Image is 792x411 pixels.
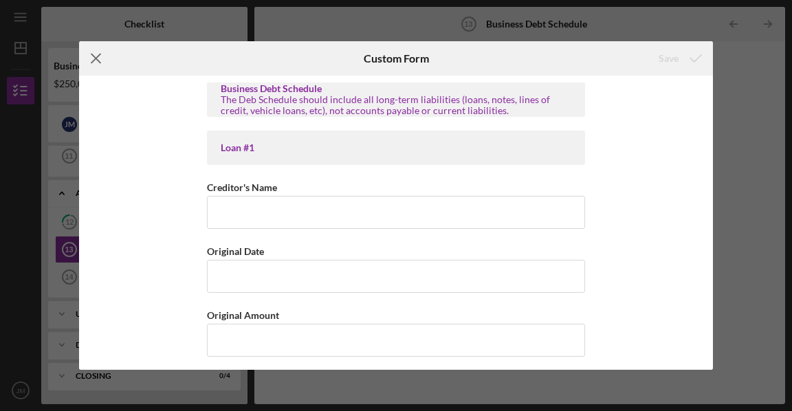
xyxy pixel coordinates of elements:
label: Creditor's Name [207,181,277,193]
h6: Custom Form [364,52,429,65]
div: Save [659,45,679,72]
div: The Deb Schedule should include all long-term liabilities (loans, notes, lines of credit, vehicle... [221,94,571,116]
label: Original Date [207,245,264,257]
div: Loan #1 [221,142,571,153]
label: Original Amount [207,309,279,321]
button: Save [645,45,713,72]
div: Business Debt Schedule [221,83,571,94]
